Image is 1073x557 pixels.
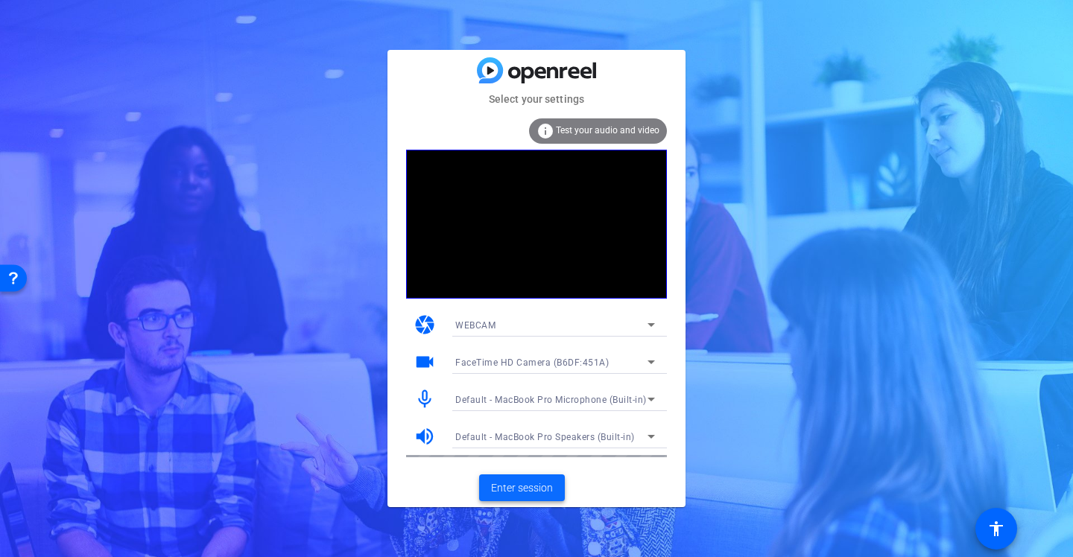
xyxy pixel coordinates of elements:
mat-card-subtitle: Select your settings [387,91,686,107]
span: Test your audio and video [556,125,659,136]
mat-icon: info [536,122,554,140]
mat-icon: camera [414,313,436,336]
mat-icon: videocam [414,351,436,373]
button: Enter session [479,474,565,501]
span: Default - MacBook Pro Speakers (Built-in) [455,432,635,442]
img: blue-gradient.svg [477,57,596,83]
span: Enter session [491,480,553,496]
mat-icon: volume_up [414,425,436,448]
span: Default - MacBook Pro Microphone (Built-in) [455,395,647,405]
span: WEBCAM [455,320,496,331]
mat-icon: accessibility [987,520,1005,538]
mat-icon: mic_none [414,388,436,410]
span: FaceTime HD Camera (B6DF:451A) [455,357,609,368]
